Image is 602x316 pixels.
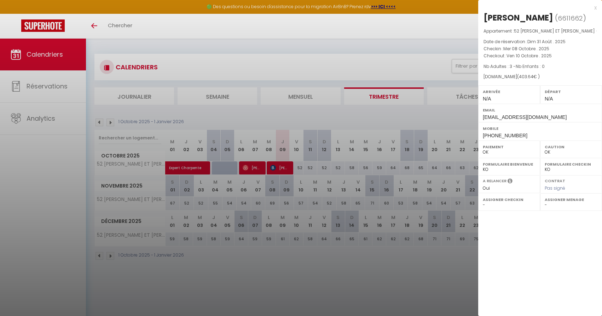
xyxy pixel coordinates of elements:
[503,46,549,52] span: Mer 08 Octobre . 2025
[484,74,597,80] div: [DOMAIN_NAME]
[483,143,536,150] label: Paiement
[483,161,536,168] label: Formulaire Bienvenue
[484,28,597,35] p: Appartement :
[483,96,491,102] span: N/A
[516,63,545,69] span: Nb Enfants : 0
[484,52,597,59] p: Checkout :
[545,178,565,183] label: Contrat
[483,133,527,138] span: [PHONE_NUMBER]
[527,39,566,45] span: Dim 31 Août . 2025
[483,196,536,203] label: Assigner Checkin
[514,28,597,34] span: 52 [PERSON_NAME] ET [PERSON_NAME] ·
[545,96,553,102] span: N/A
[555,13,586,23] span: ( )
[483,88,536,95] label: Arrivée
[484,45,597,52] p: Checkin :
[483,107,597,114] label: Email
[558,14,583,23] span: 6611662
[545,143,597,150] label: Caution
[484,12,553,23] div: [PERSON_NAME]
[484,63,545,69] span: Nb Adultes : 3 -
[545,196,597,203] label: Assigner Menage
[507,53,552,59] span: Ven 10 Octobre . 2025
[483,114,567,120] span: [EMAIL_ADDRESS][DOMAIN_NAME]
[517,74,540,80] span: ( € )
[519,74,533,80] span: 403.64
[484,38,597,45] p: Date de réservation :
[545,161,597,168] label: Formulaire Checkin
[483,125,597,132] label: Mobile
[478,4,597,12] div: x
[508,178,513,186] i: Sélectionner OUI si vous souhaiter envoyer les séquences de messages post-checkout
[545,88,597,95] label: Départ
[483,178,507,184] label: A relancer
[545,185,565,191] span: Pas signé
